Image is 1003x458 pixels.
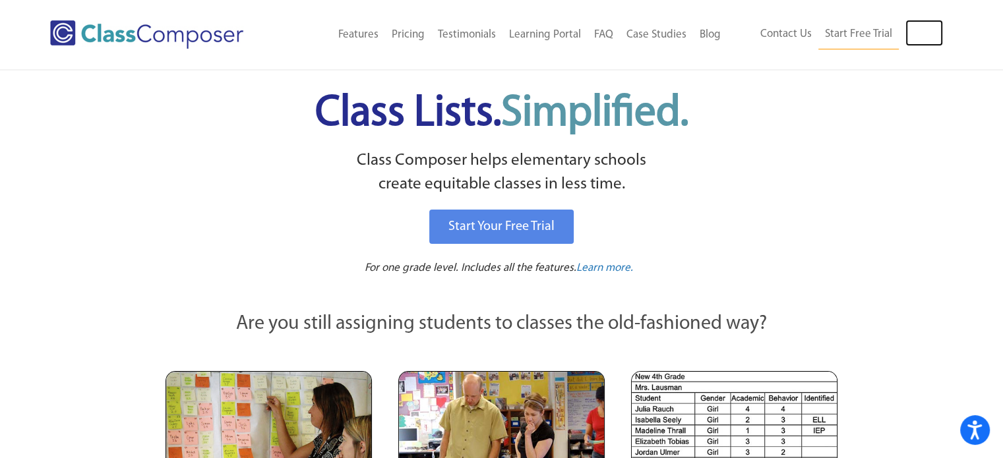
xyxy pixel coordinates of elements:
[429,210,574,244] a: Start Your Free Trial
[164,149,840,197] p: Class Composer helps elementary schools create equitable classes in less time.
[50,20,243,49] img: Class Composer
[905,20,943,46] a: Log In
[365,262,576,273] span: For one grade level. Includes all the features.
[315,92,688,135] span: Class Lists.
[693,20,727,49] a: Blog
[727,20,943,49] nav: Header Menu
[286,20,727,49] nav: Header Menu
[576,260,633,277] a: Learn more.
[576,262,633,273] span: Learn more.
[385,20,431,49] a: Pricing
[620,20,693,49] a: Case Studies
[754,20,818,49] a: Contact Us
[818,20,899,49] a: Start Free Trial
[332,20,385,49] a: Features
[502,20,588,49] a: Learning Portal
[166,310,838,339] p: Are you still assigning students to classes the old-fashioned way?
[501,92,688,135] span: Simplified.
[448,220,555,233] span: Start Your Free Trial
[588,20,620,49] a: FAQ
[431,20,502,49] a: Testimonials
